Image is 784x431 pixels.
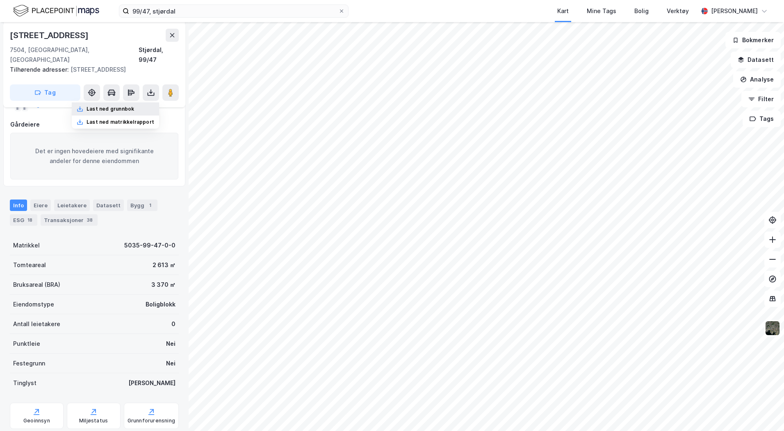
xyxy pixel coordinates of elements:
div: Gårdeiere [10,120,178,129]
div: [PERSON_NAME] [128,378,175,388]
div: [PERSON_NAME] [711,6,758,16]
div: 3 370 ㎡ [151,280,175,290]
div: Geoinnsyn [23,417,50,424]
span: Tilhørende adresser: [10,66,71,73]
div: Nei [166,358,175,368]
div: [STREET_ADDRESS] [10,65,172,75]
div: Tinglyst [13,378,36,388]
div: 18 [26,216,34,224]
div: Boligblokk [146,299,175,309]
div: Mine Tags [587,6,616,16]
div: Punktleie [13,339,40,349]
div: 1 [146,201,154,209]
div: Miljøstatus [79,417,108,424]
div: Antall leietakere [13,319,60,329]
div: Stjørdal, 99/47 [139,45,179,65]
input: Søk på adresse, matrikkel, gårdeiere, leietakere eller personer [129,5,338,17]
iframe: Chat Widget [743,392,784,431]
div: Nei [166,339,175,349]
div: Det er ingen hovedeiere med signifikante andeler for denne eiendommen [10,133,178,179]
div: Info [10,200,27,211]
button: Filter [741,91,781,107]
div: Last ned matrikkelrapport [87,119,154,125]
div: Datasett [93,200,124,211]
button: Tags [743,111,781,127]
button: Tag [10,84,80,101]
div: 0 [171,319,175,329]
div: 7504, [GEOGRAPHIC_DATA], [GEOGRAPHIC_DATA] [10,45,139,65]
button: Datasett [731,52,781,68]
div: Eiere [30,200,51,211]
div: Bygg [127,200,157,211]
div: Grunnforurensning [128,417,175,424]
div: Festegrunn [13,358,45,368]
div: Kontrollprogram for chat [743,392,784,431]
div: Matrikkel [13,240,40,250]
div: Transaksjoner [41,214,98,226]
div: Leietakere [54,200,90,211]
button: Analyse [733,71,781,88]
button: Bokmerker [725,32,781,48]
div: Kart [557,6,569,16]
div: Tomteareal [13,260,46,270]
div: 38 [85,216,94,224]
div: Eiendomstype [13,299,54,309]
img: logo.f888ab2527a4732fd821a326f86c7f29.svg [13,4,99,18]
div: Last ned grunnbok [87,106,134,112]
div: [STREET_ADDRESS] [10,29,90,42]
div: 2 613 ㎡ [153,260,175,270]
div: Bruksareal (BRA) [13,280,60,290]
div: ESG [10,214,37,226]
img: 9k= [765,320,780,336]
div: Bolig [634,6,649,16]
div: 5035-99-47-0-0 [124,240,175,250]
div: Verktøy [667,6,689,16]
